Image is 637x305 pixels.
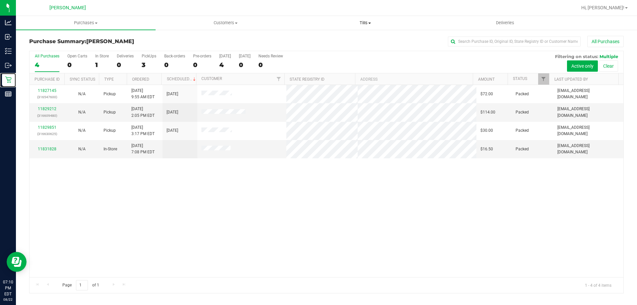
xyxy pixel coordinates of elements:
[164,54,185,58] div: Back-orders
[3,279,13,297] p: 07:10 PM EDT
[295,16,435,30] a: Tills
[557,106,619,118] span: [EMAIL_ADDRESS][DOMAIN_NAME]
[581,5,624,10] span: Hi, [PERSON_NAME]!
[117,54,134,58] div: Deliveries
[35,54,59,58] div: All Purchases
[567,60,598,72] button: Active only
[480,146,493,152] span: $16.50
[557,143,619,155] span: [EMAIL_ADDRESS][DOMAIN_NAME]
[193,54,211,58] div: Pre-orders
[57,280,105,290] span: Page of 1
[5,91,12,97] inline-svg: Reports
[5,76,12,83] inline-svg: Retail
[219,61,231,69] div: 4
[67,54,87,58] div: Open Carts
[49,5,86,11] span: [PERSON_NAME]
[78,147,86,151] span: Not Applicable
[156,20,295,26] span: Customers
[516,146,529,152] span: Packed
[34,113,60,119] p: (316609480)
[38,107,56,111] a: 11829212
[557,124,619,137] span: [EMAIL_ADDRESS][DOMAIN_NAME]
[131,143,155,155] span: [DATE] 7:08 PM EDT
[117,61,134,69] div: 0
[5,48,12,54] inline-svg: Inventory
[258,61,283,69] div: 0
[78,146,86,152] button: N/A
[167,109,178,115] span: [DATE]
[516,109,529,115] span: Packed
[167,77,197,81] a: Scheduled
[599,60,618,72] button: Clear
[239,54,250,58] div: [DATE]
[95,54,109,58] div: In Store
[5,62,12,69] inline-svg: Outbound
[167,127,178,134] span: [DATE]
[5,19,12,26] inline-svg: Analytics
[78,92,86,96] span: Not Applicable
[239,61,250,69] div: 0
[478,77,495,82] a: Amount
[78,128,86,133] span: Not Applicable
[35,61,59,69] div: 4
[29,38,227,44] h3: Purchase Summary:
[104,127,116,134] span: Pickup
[95,61,109,69] div: 1
[132,77,149,82] a: Ordered
[131,106,155,118] span: [DATE] 2:05 PM EDT
[142,61,156,69] div: 3
[201,76,222,81] a: Customer
[16,16,156,30] a: Purchases
[131,124,155,137] span: [DATE] 3:17 PM EDT
[3,297,13,302] p: 08/22
[34,131,60,137] p: (316630625)
[355,73,473,85] th: Address
[164,61,185,69] div: 0
[142,54,156,58] div: PickUps
[480,109,495,115] span: $114.00
[487,20,523,26] span: Deliveries
[5,34,12,40] inline-svg: Inbound
[70,77,95,82] a: Sync Status
[587,36,624,47] button: All Purchases
[557,88,619,100] span: [EMAIL_ADDRESS][DOMAIN_NAME]
[555,54,598,59] span: Filtering on status:
[104,77,114,82] a: Type
[480,91,493,97] span: $72.00
[78,91,86,97] button: N/A
[78,110,86,114] span: Not Applicable
[219,54,231,58] div: [DATE]
[38,88,56,93] a: 11827145
[193,61,211,69] div: 0
[480,127,493,134] span: $30.00
[35,77,60,82] a: Purchase ID
[131,88,155,100] span: [DATE] 9:55 AM EDT
[156,16,295,30] a: Customers
[516,91,529,97] span: Packed
[435,16,575,30] a: Deliveries
[78,109,86,115] button: N/A
[38,147,56,151] a: 11831828
[516,127,529,134] span: Packed
[258,54,283,58] div: Needs Review
[554,77,588,82] a: Last Updated By
[538,73,549,85] a: Filter
[296,20,435,26] span: Tills
[513,76,527,81] a: Status
[76,280,88,290] input: 1
[104,146,117,152] span: In-Store
[104,109,116,115] span: Pickup
[600,54,618,59] span: Multiple
[67,61,87,69] div: 0
[16,20,156,26] span: Purchases
[104,91,116,97] span: Pickup
[273,73,284,85] a: Filter
[34,94,60,100] p: (316547600)
[290,77,324,82] a: State Registry ID
[7,252,27,272] iframe: Resource center
[167,91,178,97] span: [DATE]
[448,37,581,46] input: Search Purchase ID, Original ID, State Registry ID or Customer Name...
[86,38,134,44] span: [PERSON_NAME]
[38,125,56,130] a: 11829851
[78,127,86,134] button: N/A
